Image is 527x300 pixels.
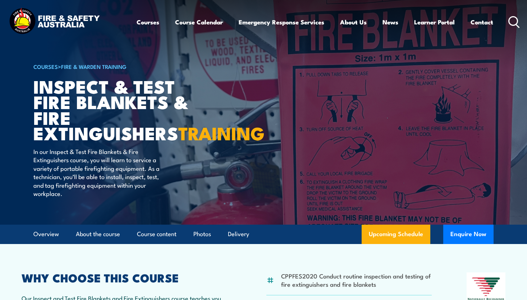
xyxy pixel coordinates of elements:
a: Course Calendar [175,13,223,32]
h1: Inspect & Test Fire Blankets & Fire Extinguishers [33,78,211,140]
p: In our Inspect & Test Fire Blankets & Fire Extinguishers course, you will learn to service a vari... [33,147,165,197]
a: Upcoming Schedule [362,225,430,244]
a: About the course [76,225,120,244]
h6: > [33,62,211,71]
a: Contact [471,13,493,32]
a: Course content [137,225,177,244]
a: News [382,13,398,32]
a: Fire & Warden Training [61,62,127,70]
strong: TRAINING [178,119,265,146]
a: Emergency Response Services [239,13,324,32]
li: CPPFES2020 Conduct routine inspection and testing of fire extinguishers and fire blankets [281,272,432,289]
a: Delivery [228,225,249,244]
a: Courses [137,13,159,32]
a: Photos [193,225,211,244]
h2: WHY CHOOSE THIS COURSE [22,272,232,282]
a: About Us [340,13,367,32]
a: Overview [33,225,59,244]
button: Enquire Now [443,225,494,244]
a: COURSES [33,62,58,70]
a: Learner Portal [414,13,455,32]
